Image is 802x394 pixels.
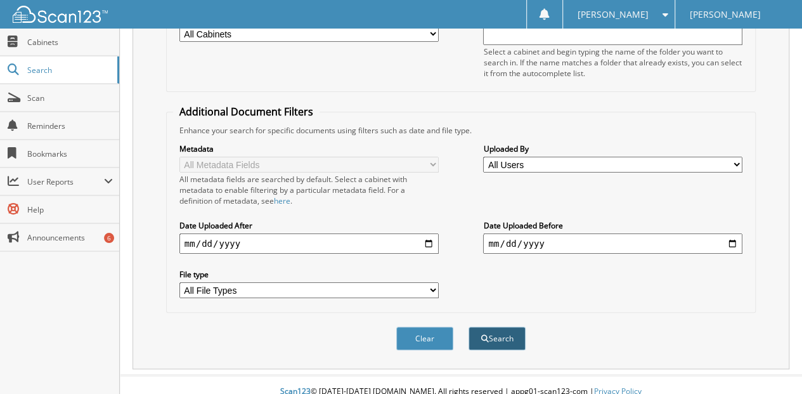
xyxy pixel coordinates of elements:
[179,174,439,206] div: All metadata fields are searched by default. Select a cabinet with metadata to enable filtering b...
[27,176,104,187] span: User Reports
[179,143,439,154] label: Metadata
[27,204,113,215] span: Help
[690,11,761,18] span: [PERSON_NAME]
[274,195,290,206] a: here
[483,220,742,231] label: Date Uploaded Before
[577,11,648,18] span: [PERSON_NAME]
[27,93,113,103] span: Scan
[483,46,742,79] div: Select a cabinet and begin typing the name of the folder you want to search in. If the name match...
[27,148,113,159] span: Bookmarks
[179,269,439,280] label: File type
[483,143,742,154] label: Uploaded By
[739,333,802,394] iframe: Chat Widget
[173,105,320,119] legend: Additional Document Filters
[173,125,749,136] div: Enhance your search for specific documents using filters such as date and file type.
[27,37,113,48] span: Cabinets
[483,233,742,254] input: end
[27,232,113,243] span: Announcements
[179,233,439,254] input: start
[27,65,111,76] span: Search
[179,220,439,231] label: Date Uploaded After
[13,6,108,23] img: scan123-logo-white.svg
[104,233,114,243] div: 6
[469,327,526,350] button: Search
[27,121,113,131] span: Reminders
[396,327,453,350] button: Clear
